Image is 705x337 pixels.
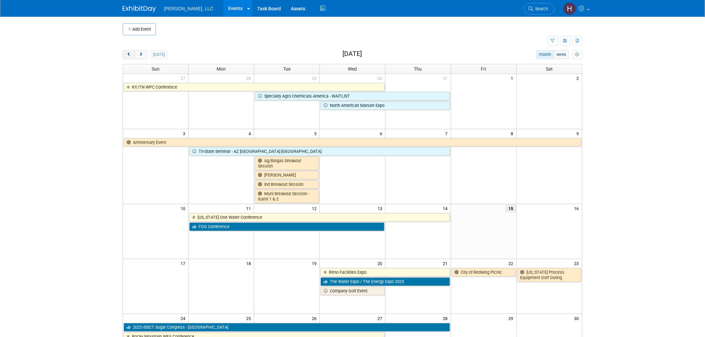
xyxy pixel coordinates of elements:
button: prev [123,50,135,59]
span: 6 [379,129,385,138]
span: 17 [180,259,188,267]
span: 25 [246,314,254,322]
span: 3 [182,129,188,138]
a: [PERSON_NAME] [255,171,319,179]
button: next [135,50,147,59]
span: 5 [314,129,320,138]
a: Search [524,3,555,15]
button: myCustomButton [572,50,582,59]
span: Mon [217,66,226,72]
span: 12 [311,204,320,212]
a: [US_STATE] One Water Conference [189,213,450,222]
span: 26 [311,314,320,322]
a: Reno Facilities Expo [321,268,450,277]
span: 10 [180,204,188,212]
span: 4 [248,129,254,138]
a: Specialty Agro Chemicals America - WAITLIST [255,92,450,101]
img: ExhibitDay [123,6,156,12]
a: KY/TN WPC Conference [124,83,384,92]
span: 8 [510,129,516,138]
span: 15 [505,204,516,212]
span: 18 [246,259,254,267]
span: 13 [377,204,385,212]
img: Hannah Mulholland [563,2,576,15]
span: 28 [246,74,254,82]
span: 27 [180,74,188,82]
a: North American Manure Expo [321,101,450,110]
a: The Water Expo / The Energy Expo 2025 [321,277,450,286]
span: 22 [508,259,516,267]
span: Tue [283,66,291,72]
span: [PERSON_NAME], LLC [164,6,214,11]
span: Search [533,6,548,11]
button: [DATE] [150,50,168,59]
span: Thu [414,66,422,72]
span: 19 [311,259,320,267]
a: Tri-State Seminar - AZ [GEOGRAPHIC_DATA] [GEOGRAPHIC_DATA] [189,147,450,156]
a: [US_STATE] Process Equipment Golf Outing [517,268,581,282]
span: 9 [576,129,582,138]
a: Company Golf Event [321,287,384,295]
span: 24 [180,314,188,322]
span: 7 [445,129,451,138]
span: 1 [510,74,516,82]
span: 30 [377,74,385,82]
i: Personalize Calendar [575,53,579,57]
span: 29 [311,74,320,82]
a: Ind Breakout Session [255,180,319,189]
span: 2 [576,74,582,82]
button: week [554,50,569,59]
span: 14 [442,204,451,212]
a: FOG Conference [189,222,384,231]
span: 31 [442,74,451,82]
button: month [536,50,554,59]
button: Add Event [123,23,156,35]
span: 28 [442,314,451,322]
span: Sat [546,66,553,72]
a: City of Redwing Picnic [452,268,516,277]
span: 11 [246,204,254,212]
a: 2025 ISSCT Sugar Congress - [GEOGRAPHIC_DATA] [124,323,450,332]
span: 16 [574,204,582,212]
span: 30 [574,314,582,322]
span: 29 [508,314,516,322]
span: Wed [348,66,357,72]
a: Anniversary Event [124,138,581,147]
span: 20 [377,259,385,267]
span: Sun [152,66,160,72]
span: 23 [574,259,582,267]
h2: [DATE] [343,50,362,58]
span: Fri [481,66,486,72]
a: Ag/Biogas breakout Session [255,157,319,170]
a: Muni Breakout Session - Isanti 1 & 2 [255,189,319,203]
span: 21 [442,259,451,267]
span: 27 [377,314,385,322]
